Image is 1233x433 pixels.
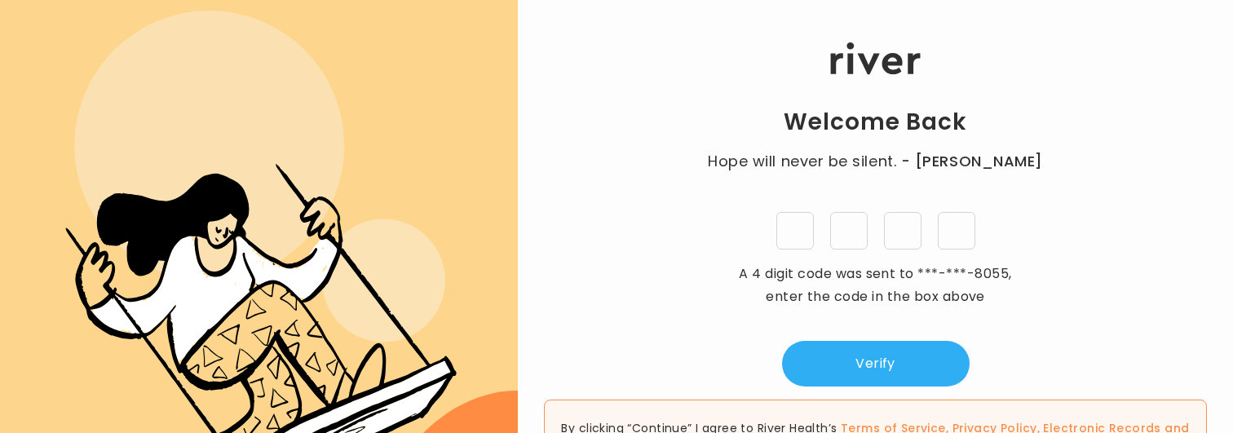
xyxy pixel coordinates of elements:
[784,108,966,137] h1: Welcome Back
[739,264,1011,306] span: A 4 digit code was sent to , enter the code in the box above
[901,150,1043,173] span: - [PERSON_NAME]
[692,150,1059,173] p: Hope will never be silent.
[782,341,970,387] button: Verify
